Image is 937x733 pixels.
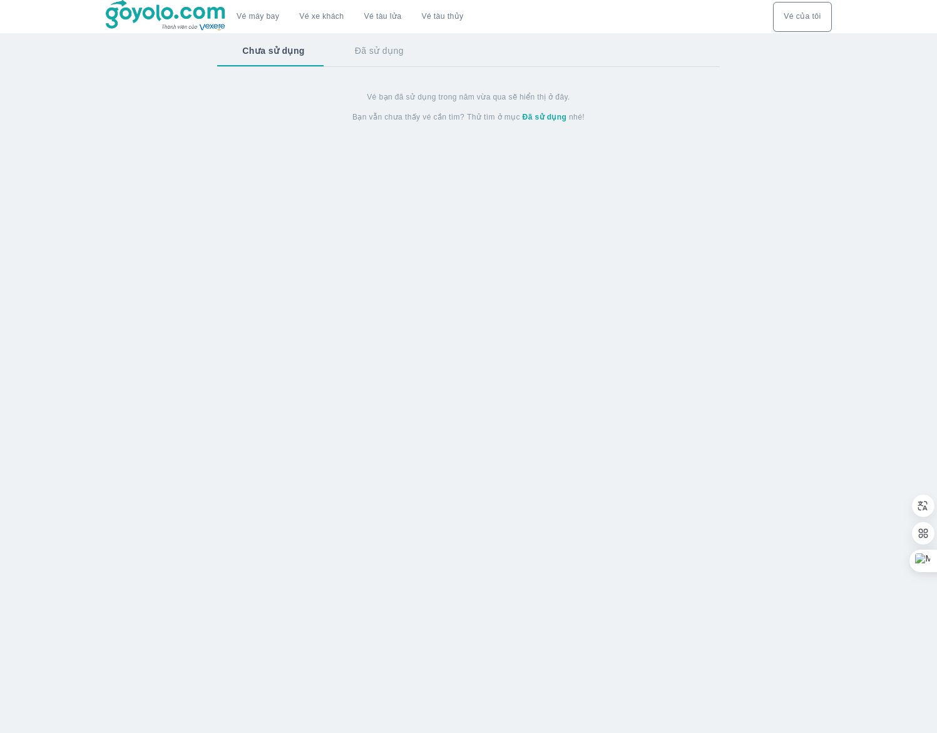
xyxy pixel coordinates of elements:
[217,34,719,67] div: basic tabs example
[227,2,473,32] div: choose transportation mode
[467,112,585,122] span: Thử tìm ở mục nhé!
[237,12,279,21] a: Vé máy bay
[523,113,567,121] strong: Đã sử dụng
[330,34,429,67] button: Đã sử dụng
[773,2,831,32] button: Vé của tôi
[411,2,473,32] button: Vé tàu thủy
[354,2,412,32] a: Vé tàu lửa
[299,12,344,21] a: Vé xe khách
[773,2,831,32] div: choose transportation mode
[352,112,464,122] span: Bạn vẫn chưa thấy vé cần tìm?
[217,34,329,67] button: Chưa sử dụng
[367,92,570,102] span: Vé bạn đã sử dụng trong năm vừa qua sẽ hiển thị ở đây.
